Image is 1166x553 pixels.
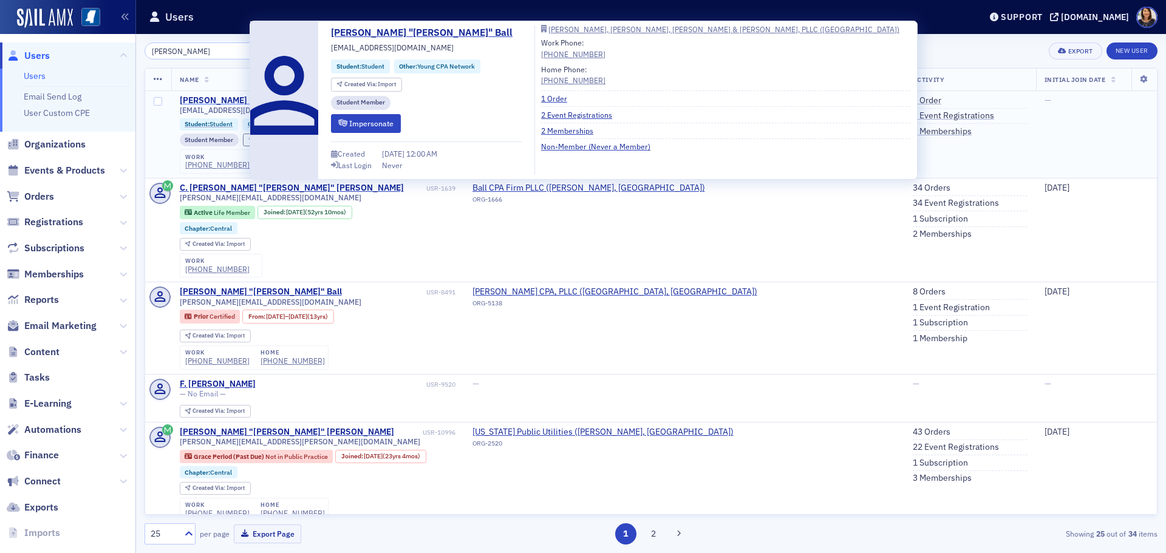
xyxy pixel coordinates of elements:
[1045,182,1069,193] span: [DATE]
[185,224,210,232] span: Chapter :
[24,293,59,307] span: Reports
[193,484,227,492] span: Created Via :
[185,225,232,232] a: Chapter:Central
[248,120,324,128] a: Other:Young CPA Network
[7,475,61,488] a: Connect
[180,287,342,297] a: [PERSON_NAME] "[PERSON_NAME]" Ball
[472,183,705,194] span: Ball CPA Firm PLLC (Jackson, MS)
[1061,12,1129,22] div: [DOMAIN_NAME]
[200,528,230,539] label: per page
[24,164,105,177] span: Events & Products
[913,95,941,106] a: 1 Order
[180,183,404,194] a: C. [PERSON_NAME] "[PERSON_NAME]" [PERSON_NAME]
[264,208,287,216] span: Joined :
[643,523,664,545] button: 2
[242,310,334,323] div: From: 2012-05-01 00:00:00
[396,429,455,436] div: USR-10996
[214,208,250,217] span: Life Member
[17,8,73,28] img: SailAMX
[472,439,734,452] div: ORG-2520
[185,313,234,321] a: Prior Certified
[548,26,899,33] div: [PERSON_NAME], [PERSON_NAME], [PERSON_NAME] & [PERSON_NAME], PLLC ([GEOGRAPHIC_DATA])
[180,405,251,418] div: Created Via: Import
[913,427,950,438] a: 43 Orders
[24,371,50,384] span: Tasks
[828,528,1157,539] div: Showing out of items
[913,473,972,484] a: 3 Memberships
[341,452,364,460] span: Joined :
[331,42,454,53] span: [EMAIL_ADDRESS][DOMAIN_NAME]
[913,333,967,344] a: 1 Membership
[331,25,522,40] a: [PERSON_NAME] "[PERSON_NAME]" Ball
[7,268,84,281] a: Memberships
[472,378,479,389] span: —
[193,407,227,415] span: Created Via :
[382,160,403,171] div: Never
[1045,95,1051,106] span: —
[472,183,705,194] a: Ball CPA Firm PLLC ([PERSON_NAME], [GEOGRAPHIC_DATA])
[24,49,50,63] span: Users
[541,49,605,59] a: [PHONE_NUMBER]
[336,62,384,72] a: Student:Student
[180,389,226,398] span: — No Email —
[364,452,420,460] div: (23yrs 4mos)
[194,312,210,321] span: Prior
[913,214,968,225] a: 1 Subscription
[336,62,361,70] span: Student :
[185,120,233,128] a: Student:Student
[185,257,250,265] div: work
[180,427,394,438] div: [PERSON_NAME] "[PERSON_NAME]" [PERSON_NAME]
[248,45,259,56] button: ×
[399,62,417,70] span: Other :
[913,229,972,240] a: 2 Memberships
[180,379,256,390] div: F. [PERSON_NAME]
[24,501,58,514] span: Exports
[913,317,968,328] a: 1 Subscription
[180,450,333,463] div: Grace Period (Past Due): Grace Period (Past Due): Not in Public Practice
[913,287,946,297] a: 8 Orders
[185,469,232,477] a: Chapter:Central
[331,96,390,110] div: Student Member
[7,501,58,514] a: Exports
[24,190,54,203] span: Orders
[185,208,250,216] a: Active Life Member
[913,302,990,313] a: 1 Event Registration
[1068,48,1093,55] div: Export
[1045,75,1106,84] span: Initial Join Date
[193,331,227,339] span: Created Via :
[185,265,250,274] div: [PHONE_NUMBER]
[151,528,177,540] div: 25
[266,312,285,321] span: [DATE]
[24,215,83,229] span: Registrations
[541,141,660,152] a: Non-Member (Never a Member)
[1050,13,1133,21] button: [DOMAIN_NAME]
[193,241,245,248] div: Import
[185,509,250,518] a: [PHONE_NUMBER]
[913,183,950,194] a: 34 Orders
[265,452,328,461] span: Not in Public Practice
[7,164,105,177] a: Events & Products
[1126,528,1139,539] strong: 34
[472,287,757,297] a: [PERSON_NAME] CPA, PLLC ([GEOGRAPHIC_DATA], [GEOGRAPHIC_DATA])
[243,134,314,146] div: Created Via: Import
[261,349,325,356] div: home
[913,378,919,389] span: —
[338,151,365,157] div: Created
[472,427,734,438] a: [US_STATE] Public Utilities ([PERSON_NAME], [GEOGRAPHIC_DATA])
[541,75,605,86] div: [PHONE_NUMBER]
[261,509,325,518] a: [PHONE_NUMBER]
[242,118,329,131] div: Other:
[180,238,251,251] div: Created Via: Import
[331,114,401,133] button: Impersonate
[7,449,59,462] a: Finance
[541,64,605,86] div: Home Phone:
[472,427,734,438] span: Mississippi Public Utilities (Jackson, MS)
[261,356,325,365] a: [PHONE_NUMBER]
[1136,7,1157,28] span: Profile
[194,452,265,461] span: Grace Period (Past Due)
[193,408,245,415] div: Import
